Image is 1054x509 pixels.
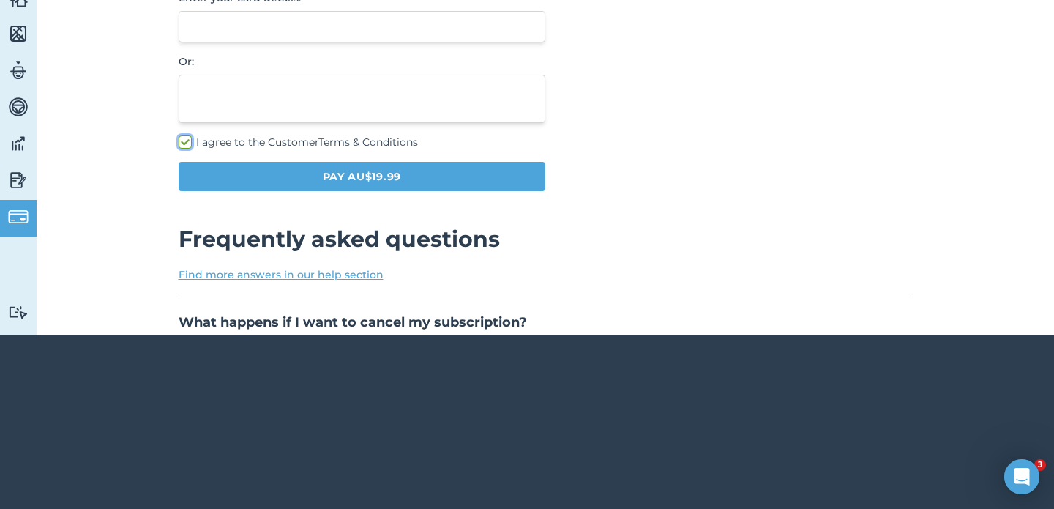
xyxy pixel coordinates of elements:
h2: Frequently asked questions [179,226,913,253]
div: Open Intercom Messenger [1004,459,1039,494]
iframe: Secure card payment input frame [194,21,531,33]
img: svg+xml;base64,PD94bWwgdmVyc2lvbj0iMS4wIiBlbmNvZGluZz0idXRmLTgiPz4KPCEtLSBHZW5lcmF0b3I6IEFkb2JlIE... [8,169,29,191]
h3: What happens if I want to cancel my subscription? [179,312,913,332]
iframe: Secure payment button frame [194,84,531,114]
a: Terms & Conditions [318,135,418,149]
span: I agree to the Customer [196,135,418,149]
img: svg+xml;base64,PD94bWwgdmVyc2lvbj0iMS4wIiBlbmNvZGluZz0idXRmLTgiPz4KPCEtLSBHZW5lcmF0b3I6IEFkb2JlIE... [8,59,29,81]
img: svg+xml;base64,PD94bWwgdmVyc2lvbj0iMS4wIiBlbmNvZGluZz0idXRmLTgiPz4KPCEtLSBHZW5lcmF0b3I6IEFkb2JlIE... [8,96,29,118]
button: Pay AU$19.99 [179,162,546,191]
img: svg+xml;base64,PD94bWwgdmVyc2lvbj0iMS4wIiBlbmNvZGluZz0idXRmLTgiPz4KPCEtLSBHZW5lcmF0b3I6IEFkb2JlIE... [8,133,29,155]
p: Or: [179,54,546,69]
span: 3 [1034,459,1046,471]
img: svg+xml;base64,PD94bWwgdmVyc2lvbj0iMS4wIiBlbmNvZGluZz0idXRmLTgiPz4KPCEtLSBHZW5lcmF0b3I6IEFkb2JlIE... [8,305,29,319]
img: svg+xml;base64,PHN2ZyB4bWxucz0iaHR0cDovL3d3dy53My5vcmcvMjAwMC9zdmciIHdpZHRoPSI1NiIgaGVpZ2h0PSI2MC... [8,23,29,45]
img: svg+xml;base64,PD94bWwgdmVyc2lvbj0iMS4wIiBlbmNvZGluZz0idXRmLTgiPz4KPCEtLSBHZW5lcmF0b3I6IEFkb2JlIE... [8,207,29,227]
a: Find more answers in our help section [179,268,384,281]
